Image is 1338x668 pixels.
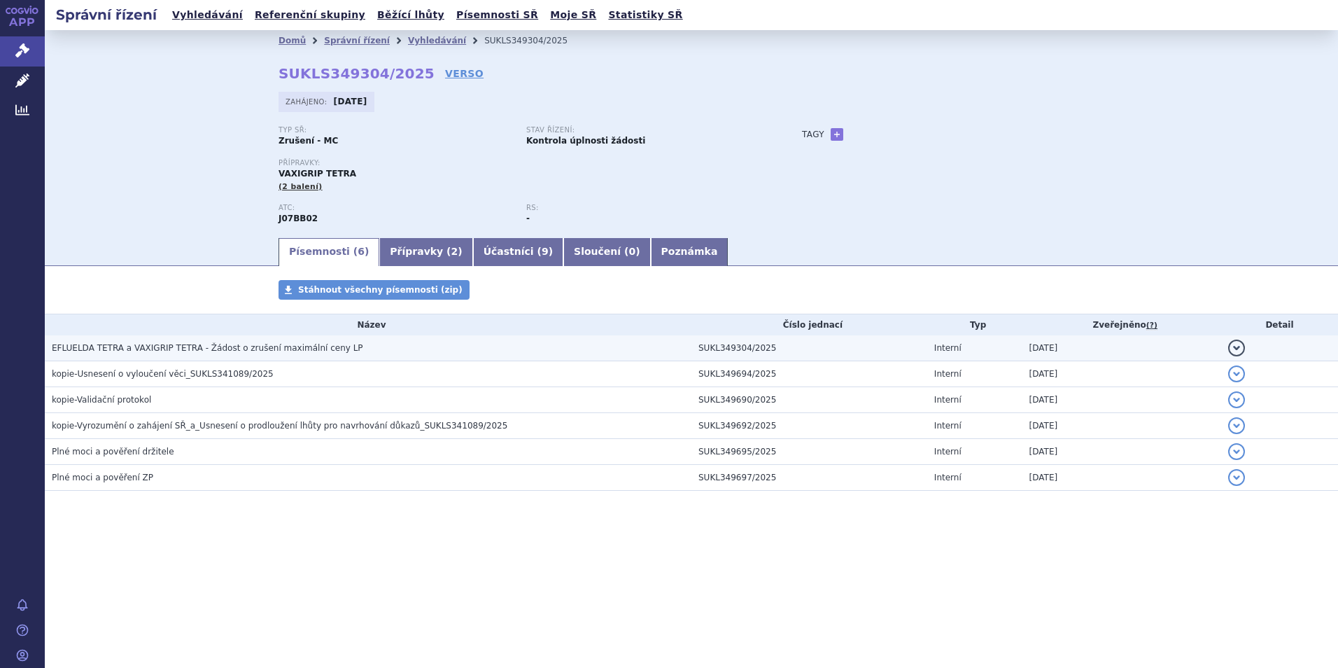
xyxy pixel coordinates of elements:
span: Interní [934,421,962,431]
span: 9 [542,246,549,257]
a: Správní řízení [324,36,390,46]
button: detail [1228,417,1245,434]
strong: [DATE] [334,97,367,106]
th: Číslo jednací [691,314,927,335]
p: Stav řízení: [526,126,760,134]
a: Statistiky SŘ [604,6,686,25]
strong: Zrušení - MC [279,136,338,146]
strong: SUKLS349304/2025 [279,65,435,82]
a: Běžící lhůty [373,6,449,25]
td: [DATE] [1022,413,1221,439]
button: detail [1228,340,1245,356]
span: Plné moci a pověření držitele [52,447,174,457]
p: RS: [526,204,760,212]
td: [DATE] [1022,335,1221,361]
td: SUKL349695/2025 [691,439,927,465]
a: Stáhnout všechny písemnosti (zip) [279,280,470,300]
th: Detail [1221,314,1338,335]
a: Vyhledávání [408,36,466,46]
button: detail [1228,443,1245,460]
span: Plné moci a pověření ZP [52,473,153,482]
td: SUKL349697/2025 [691,465,927,491]
span: kopie-Usnesení o vyloučení věci_SUKLS341089/2025 [52,369,274,379]
span: kopie-Validační protokol [52,395,151,405]
a: Účastníci (9) [473,238,563,266]
p: ATC: [279,204,512,212]
span: 0 [628,246,635,257]
p: Přípravky: [279,159,774,167]
a: + [831,128,843,141]
span: (2 balení) [279,182,323,191]
td: SUKL349304/2025 [691,335,927,361]
a: Přípravky (2) [379,238,472,266]
td: SUKL349690/2025 [691,387,927,413]
a: Poznámka [651,238,728,266]
th: Zveřejněno [1022,314,1221,335]
span: kopie-Vyrozumění o zahájení SŘ_a_Usnesení o prodloužení lhůty pro navrhování důkazů_SUKLS341089/2025 [52,421,507,431]
td: SUKL349694/2025 [691,361,927,387]
button: detail [1228,469,1245,486]
a: Sloučení (0) [563,238,650,266]
h3: Tagy [802,126,824,143]
span: 6 [358,246,365,257]
td: [DATE] [1022,361,1221,387]
strong: CHŘIPKA, INAKTIVOVANÁ VAKCÍNA, ŠTĚPENÝ VIRUS NEBO POVRCHOVÝ ANTIGEN [279,214,318,223]
strong: Kontrola úplnosti žádosti [526,136,645,146]
strong: - [526,214,530,223]
span: VAXIGRIP TETRA [279,169,356,179]
span: Interní [934,473,962,482]
td: [DATE] [1022,439,1221,465]
a: Písemnosti (6) [279,238,379,266]
h2: Správní řízení [45,5,168,25]
a: Písemnosti SŘ [452,6,542,25]
span: Interní [934,369,962,379]
span: EFLUELDA TETRA a VAXIGRIP TETRA - Žádost o zrušení maximální ceny LP [52,343,363,353]
th: Typ [927,314,1022,335]
span: Interní [934,343,962,353]
span: Stáhnout všechny písemnosti (zip) [298,285,463,295]
li: SUKLS349304/2025 [484,30,586,51]
span: Interní [934,395,962,405]
span: Interní [934,447,962,457]
a: Vyhledávání [168,6,247,25]
span: Zahájeno: [286,96,330,107]
a: Domů [279,36,306,46]
a: Referenční skupiny [251,6,369,25]
td: SUKL349692/2025 [691,413,927,439]
button: detail [1228,366,1245,382]
a: Moje SŘ [546,6,600,25]
th: Název [45,314,691,335]
a: VERSO [445,67,484,81]
p: Typ SŘ: [279,126,512,134]
td: [DATE] [1022,387,1221,413]
td: [DATE] [1022,465,1221,491]
button: detail [1228,391,1245,408]
span: 2 [451,246,458,257]
abbr: (?) [1146,321,1157,330]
